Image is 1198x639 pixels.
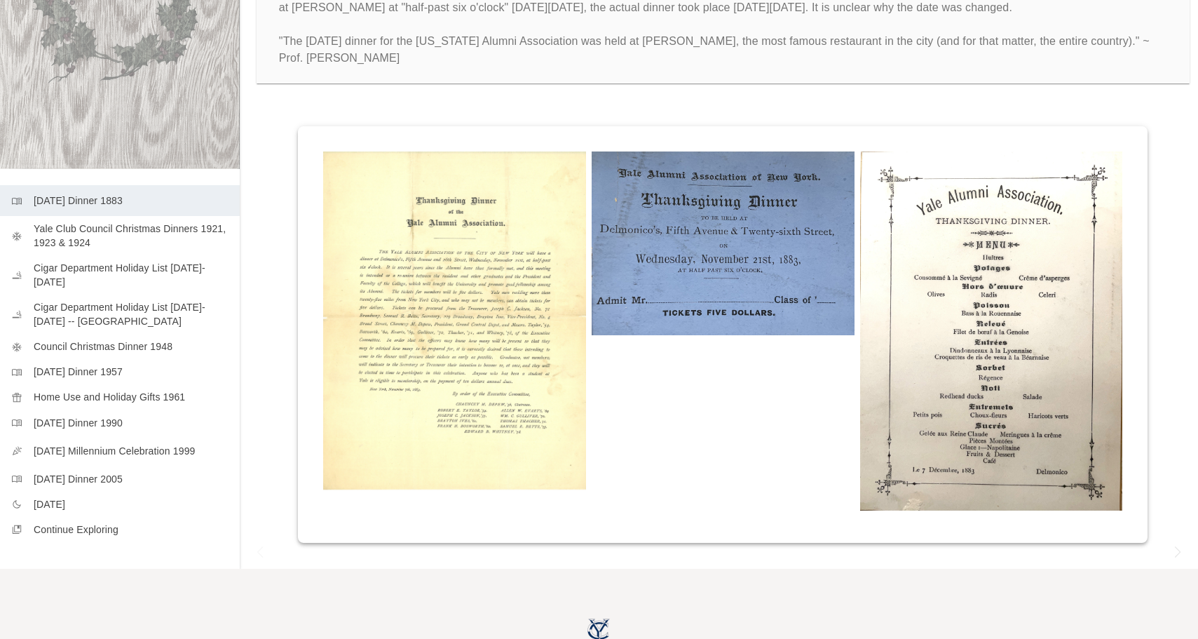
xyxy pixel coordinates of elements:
p: [DATE] Millennium Celebration 1999 [34,444,229,458]
span: celebration [11,445,22,457]
span: menu_book [11,367,22,378]
span: mode_cool [11,342,22,353]
p: Cigar Department Holiday List [DATE]-[DATE] -- [GEOGRAPHIC_DATA] [34,300,229,328]
p: [DATE] [34,497,229,511]
img: This original menu for the Thanksgiving Dinner at Delmonico's is also from Betts' scrapbook. Of n... [860,152,1123,511]
p: [DATE] Dinner 1957 [34,365,229,379]
p: Yale Club Council Christmas Dinners 1921, 1923 & 1924 [34,222,229,250]
span: mode_cool [11,231,22,242]
p: Cigar Department Holiday List [DATE]-[DATE] [34,261,229,289]
p: Continue Exploring [34,523,229,537]
p: [DATE] Dinner 1990 [34,416,229,430]
span: smoking_rooms [11,270,22,281]
span: menu_book [11,473,22,485]
span: menu_book [11,196,22,207]
p: Home Use and Holiday Gifts 1961 [34,390,229,404]
p: Council Christmas Dinner 1948 [34,339,229,354]
span: collections_bookmark [11,524,22,535]
img: This original RSVP card is part of the scrapbook of Samuel R. Betts 1875, who at this time was se... [592,152,855,335]
span: menu_book [11,417,22,429]
img: This letter from November 7, 1883, stated that the Thanksgiving Dinner to be held at Delmonico's ... [323,152,586,491]
span: smoking_rooms [11,309,22,321]
p: [DATE] Dinner 1883 [34,194,229,208]
span: featured_seasonal_and_gifts [11,392,22,403]
a: Powered by Stories Services [62,569,177,579]
p: [DATE] Dinner 2005 [34,472,229,486]
span: dark_mode [11,499,22,510]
